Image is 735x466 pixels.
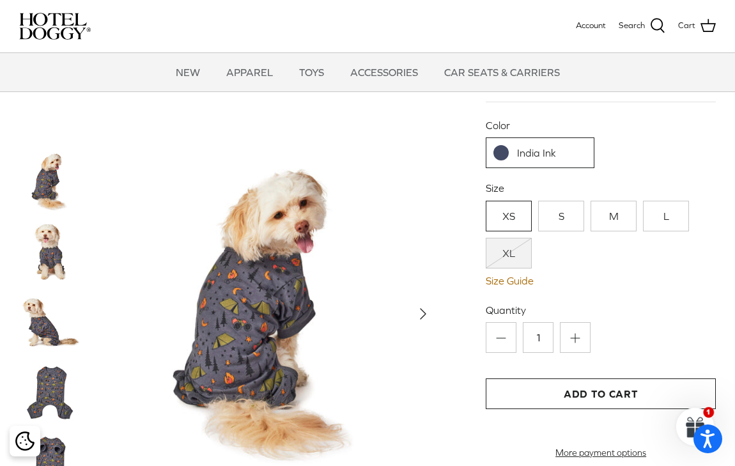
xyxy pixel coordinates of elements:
[486,118,716,132] label: Color
[538,201,584,231] a: S
[591,201,637,231] a: M
[486,303,716,317] label: Quantity
[643,201,689,231] a: L
[164,53,212,91] a: NEW
[13,430,36,453] button: Cookie policy
[486,238,532,268] a: XL
[486,137,594,168] a: India Ink
[678,18,716,35] a: Cart
[678,19,695,33] span: Cart
[15,431,35,451] img: Cookie policy
[288,53,336,91] a: TOYS
[619,19,645,33] span: Search
[523,322,553,353] input: Quantity
[619,18,665,35] a: Search
[576,20,606,30] span: Account
[486,181,716,195] label: Size
[576,19,606,33] a: Account
[409,300,437,328] button: Next
[215,53,284,91] a: APPAREL
[19,13,91,40] img: hoteldoggycom
[433,53,571,91] a: CAR SEATS & CARRIERS
[486,275,716,287] a: Size Guide
[339,53,429,91] a: ACCESSORIES
[486,378,716,409] button: Add to Cart
[10,426,40,456] div: Cookie policy
[486,447,716,458] a: More payment options
[385,156,431,175] span: 15% off
[486,201,532,231] a: XS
